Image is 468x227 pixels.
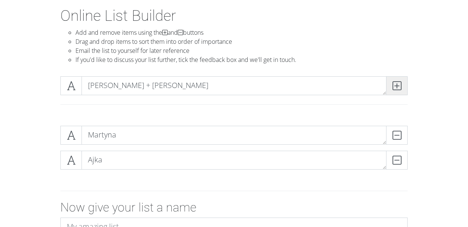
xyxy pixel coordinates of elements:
[60,200,408,215] h2: Now give your list a name
[75,28,408,37] li: Add and remove items using the and buttons
[75,46,408,55] li: Email the list to yourself for later reference
[60,7,408,25] h1: Online List Builder
[75,37,408,46] li: Drag and drop items to sort them into order of importance
[75,55,408,64] li: If you'd like to discuss your list further, tick the feedback box and we'll get in touch.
